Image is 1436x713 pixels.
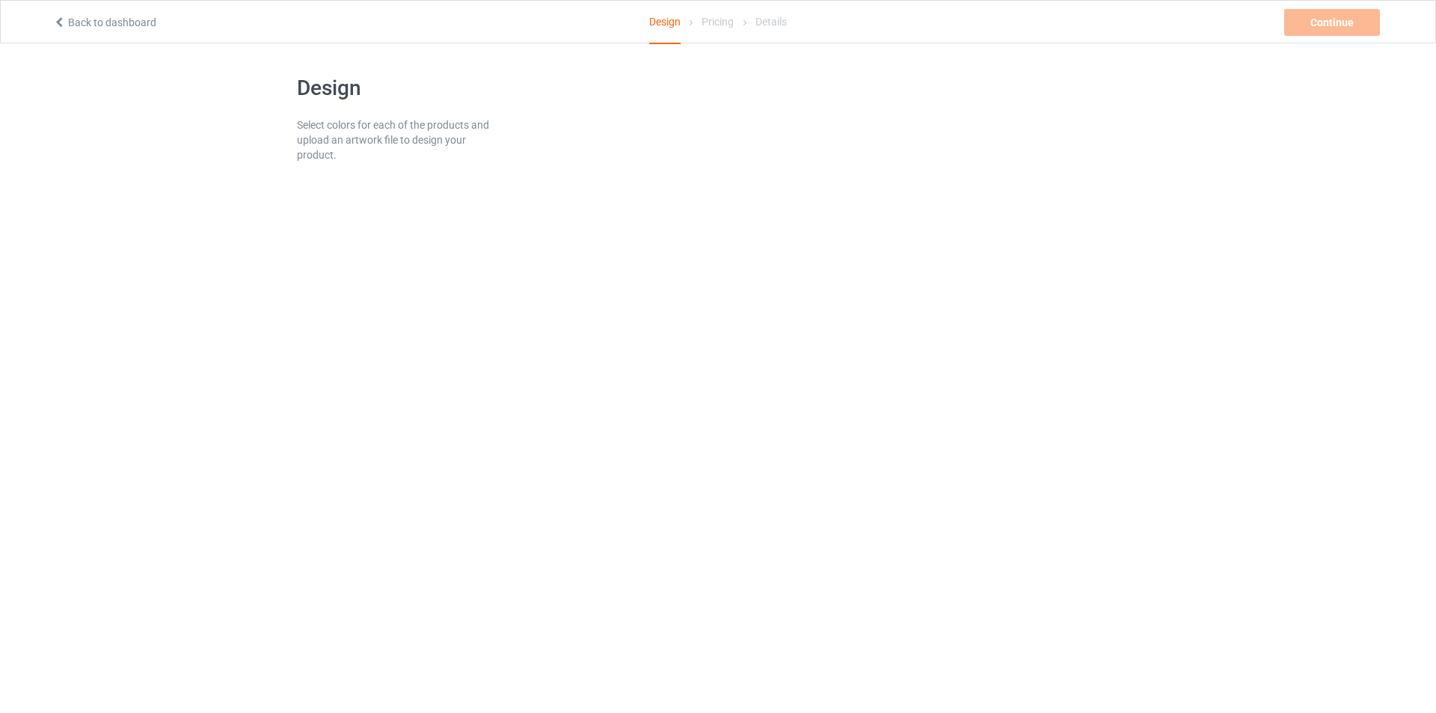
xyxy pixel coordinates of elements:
div: Select colors for each of the products and upload an artwork file to design your product. [297,117,492,162]
a: Back to dashboard [53,16,156,28]
div: Details [755,1,787,43]
div: Pricing [702,1,734,43]
div: Design [649,1,681,44]
h1: Design [297,75,492,102]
